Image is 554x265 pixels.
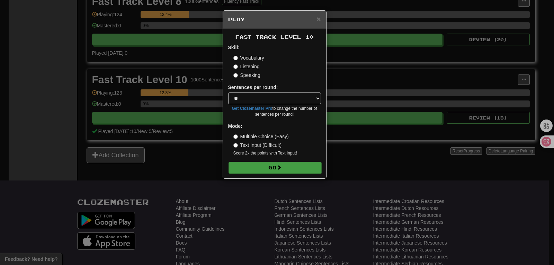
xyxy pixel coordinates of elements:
input: Speaking [233,73,238,78]
input: Listening [233,64,238,69]
button: Go [229,162,321,174]
label: Sentences per round: [228,84,278,91]
label: Vocabulary [233,54,264,61]
small: Score 2x the points with Text Input ! [233,150,321,156]
span: Fast Track Level 10 [235,34,314,40]
strong: Skill: [228,45,240,50]
strong: Mode: [228,123,242,129]
input: Vocabulary [233,56,238,60]
button: Close [316,15,321,23]
label: Text Input (Difficult) [233,142,282,149]
h5: Play [228,16,321,23]
label: Speaking [233,72,260,79]
span: × [316,15,321,23]
small: to change the number of sentences per round! [228,106,321,117]
input: Multiple Choice (Easy) [233,134,238,139]
input: Text Input (Difficult) [233,143,238,148]
label: Multiple Choice (Easy) [233,133,289,140]
label: Listening [233,63,260,70]
a: Get Clozemaster Pro [232,106,272,111]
